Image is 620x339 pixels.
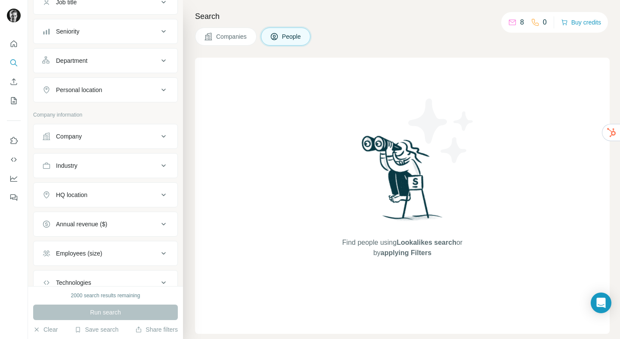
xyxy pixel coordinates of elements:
button: Share filters [135,325,178,334]
button: Save search [74,325,118,334]
div: Department [56,56,87,65]
span: Companies [216,32,248,41]
button: Company [34,126,177,147]
button: Personal location [34,80,177,100]
img: Avatar [7,9,21,22]
div: Personal location [56,86,102,94]
span: Find people using or by [333,237,471,258]
div: Technologies [56,278,91,287]
button: Seniority [34,21,177,42]
div: Employees (size) [56,249,102,258]
span: People [282,32,302,41]
button: Department [34,50,177,71]
div: HQ location [56,191,87,199]
span: Lookalikes search [397,239,456,246]
button: Use Surfe on LinkedIn [7,133,21,148]
div: Annual revenue ($) [56,220,107,228]
button: Buy credits [561,16,601,28]
button: Feedback [7,190,21,205]
img: Surfe Illustration - Woman searching with binoculars [358,133,447,229]
button: Search [7,55,21,71]
div: Open Intercom Messenger [591,293,611,313]
button: Technologies [34,272,177,293]
button: Quick start [7,36,21,52]
button: Annual revenue ($) [34,214,177,234]
button: Dashboard [7,171,21,186]
button: Employees (size) [34,243,177,264]
p: 8 [520,17,524,28]
img: Surfe Illustration - Stars [403,92,480,169]
div: 2000 search results remaining [71,292,140,299]
div: Industry [56,161,77,170]
button: Clear [33,325,58,334]
p: Company information [33,111,178,119]
h4: Search [195,10,610,22]
div: Seniority [56,27,79,36]
span: applying Filters [381,249,431,256]
button: Use Surfe API [7,152,21,167]
button: My lists [7,93,21,108]
button: Industry [34,155,177,176]
button: Enrich CSV [7,74,21,89]
p: 0 [543,17,547,28]
div: Company [56,132,82,141]
button: HQ location [34,185,177,205]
